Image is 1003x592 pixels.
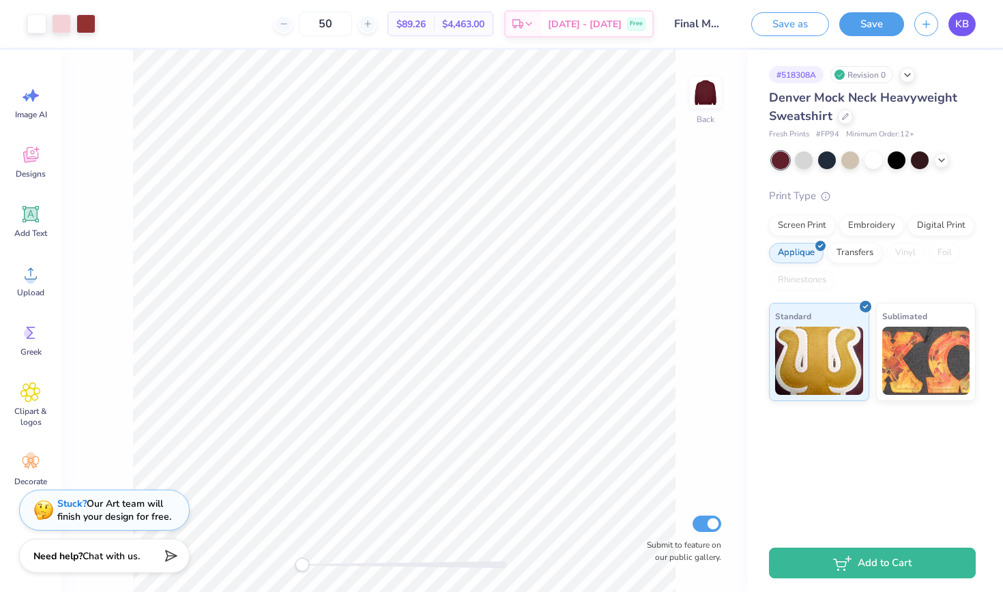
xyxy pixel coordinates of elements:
div: Print Type [769,188,976,204]
span: Upload [17,287,44,298]
span: [DATE] - [DATE] [548,17,622,31]
div: Embroidery [839,216,904,236]
span: Sublimated [882,309,927,323]
span: Designs [16,168,46,179]
div: Back [697,113,714,125]
span: $4,463.00 [442,17,484,31]
div: Foil [929,243,961,263]
button: Save as [751,12,829,36]
span: Greek [20,346,42,357]
span: $89.26 [396,17,426,31]
span: Denver Mock Neck Heavyweight Sweatshirt [769,89,957,124]
div: Accessibility label [295,558,309,572]
div: Revision 0 [830,66,893,83]
div: Screen Print [769,216,835,236]
div: Vinyl [886,243,925,263]
input: Untitled Design [664,10,731,38]
div: Transfers [828,243,882,263]
span: Standard [775,309,811,323]
strong: Stuck? [57,497,87,510]
img: Sublimated [882,327,970,395]
span: Decorate [14,476,47,487]
span: Image AI [15,109,47,120]
img: Back [692,79,719,106]
span: Minimum Order: 12 + [846,129,914,140]
span: Fresh Prints [769,129,809,140]
div: # 518308A [769,66,824,83]
span: Free [630,19,643,29]
img: Standard [775,327,863,395]
div: Our Art team will finish your design for free. [57,497,171,523]
a: KB [948,12,976,36]
span: Chat with us. [83,550,140,563]
input: – – [299,12,352,36]
span: Add Text [14,228,47,239]
div: Rhinestones [769,270,835,291]
div: Digital Print [908,216,974,236]
span: Clipart & logos [8,406,53,428]
button: Add to Cart [769,548,976,578]
span: # FP94 [816,129,839,140]
button: Save [839,12,904,36]
label: Submit to feature on our public gallery. [639,539,721,563]
strong: Need help? [33,550,83,563]
div: Applique [769,243,824,263]
span: KB [955,16,969,32]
